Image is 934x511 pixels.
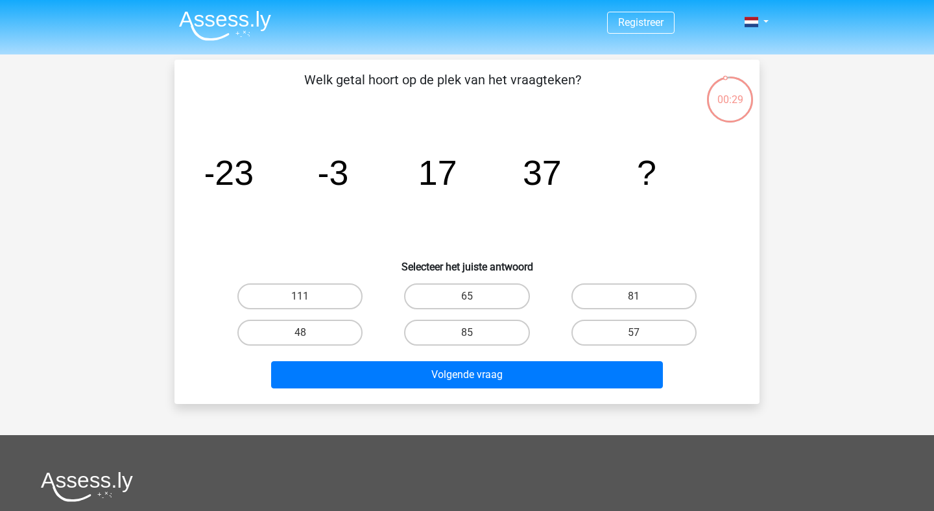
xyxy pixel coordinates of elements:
[404,283,529,309] label: 65
[318,153,349,192] tspan: -3
[523,153,562,192] tspan: 37
[195,250,739,273] h6: Selecteer het juiste antwoord
[271,361,664,388] button: Volgende vraag
[571,283,697,309] label: 81
[618,16,664,29] a: Registreer
[571,320,697,346] label: 57
[404,320,529,346] label: 85
[237,283,363,309] label: 111
[203,153,254,192] tspan: -23
[41,471,133,502] img: Assessly logo
[179,10,271,41] img: Assessly
[237,320,363,346] label: 48
[706,75,754,108] div: 00:29
[418,153,457,192] tspan: 17
[195,70,690,109] p: Welk getal hoort op de plek van het vraagteken?
[637,153,656,192] tspan: ?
